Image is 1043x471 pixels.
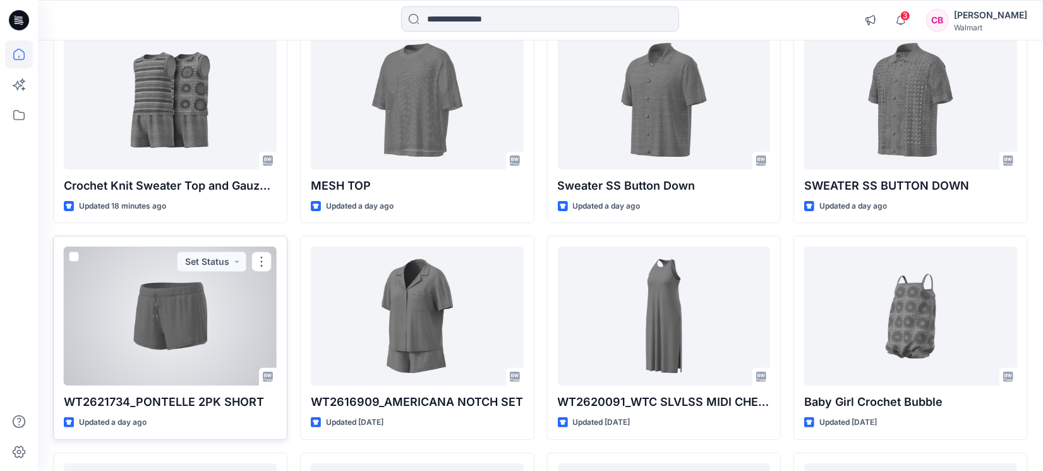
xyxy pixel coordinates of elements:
p: SWEATER SS BUTTON DOWN [804,177,1017,195]
p: WT2616909_AMERICANA NOTCH SET [311,393,524,411]
a: WT2616909_AMERICANA NOTCH SET [311,247,524,386]
div: CB [926,9,949,32]
span: 3 [900,11,910,21]
a: Crochet Knit Sweater Top and Gauze Short Set [64,30,277,169]
a: WT2620091_WTC SLVLSS MIDI CHERMISE [558,247,771,386]
p: Updated a day ago [819,200,887,213]
p: MESH TOP [311,177,524,195]
p: Baby Girl Crochet Bubble [804,393,1017,411]
a: Sweater SS Button Down [558,30,771,169]
p: Sweater SS Button Down [558,177,771,195]
p: Updated a day ago [573,200,641,213]
a: Baby Girl Crochet Bubble [804,247,1017,386]
p: Updated [DATE] [573,416,630,429]
p: Updated a day ago [326,200,394,213]
p: Crochet Knit Sweater Top and Gauze Short Set [64,177,277,195]
p: WT2621734_PONTELLE 2PK SHORT [64,393,277,411]
div: Walmart [954,23,1027,32]
p: Updated a day ago [79,416,147,429]
p: Updated 18 minutes ago [79,200,166,213]
p: Updated [DATE] [326,416,383,429]
div: [PERSON_NAME] [954,8,1027,23]
p: WT2620091_WTC SLVLSS MIDI CHERMISE [558,393,771,411]
a: WT2621734_PONTELLE 2PK SHORT [64,247,277,386]
a: MESH TOP [311,30,524,169]
p: Updated [DATE] [819,416,877,429]
a: SWEATER SS BUTTON DOWN [804,30,1017,169]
